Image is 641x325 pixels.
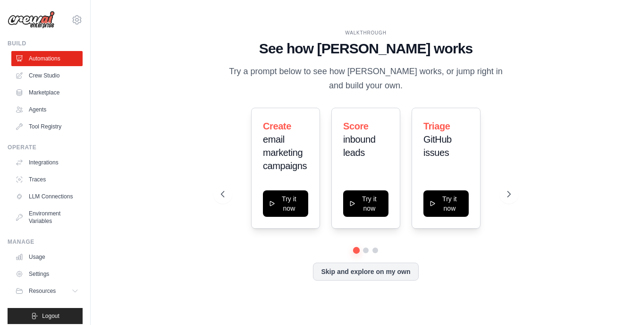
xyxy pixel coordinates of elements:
button: Resources [11,283,83,299]
a: Traces [11,172,83,187]
div: Build [8,40,83,47]
span: Triage [423,121,450,131]
button: Skip and explore on my own [313,263,418,281]
span: email marketing campaigns [263,134,307,171]
img: Logo [8,11,55,29]
span: Logout [42,312,59,320]
span: Resources [29,287,56,295]
a: Tool Registry [11,119,83,134]
span: inbound leads [343,134,375,158]
span: Score [343,121,369,131]
span: GitHub issues [423,134,452,158]
a: Automations [11,51,83,66]
a: Settings [11,266,83,282]
a: Agents [11,102,83,117]
a: Environment Variables [11,206,83,229]
button: Try it now [423,190,469,217]
a: Marketplace [11,85,83,100]
a: Usage [11,249,83,265]
button: Try it now [343,190,388,217]
a: Crew Studio [11,68,83,83]
a: Integrations [11,155,83,170]
button: Try it now [263,190,308,217]
button: Logout [8,308,83,324]
p: Try a prompt below to see how [PERSON_NAME] works, or jump right in and build your own. [221,65,510,93]
span: Create [263,121,291,131]
a: LLM Connections [11,189,83,204]
div: Manage [8,238,83,246]
div: Operate [8,144,83,151]
h1: See how [PERSON_NAME] works [221,40,510,57]
div: WALKTHROUGH [221,29,510,36]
